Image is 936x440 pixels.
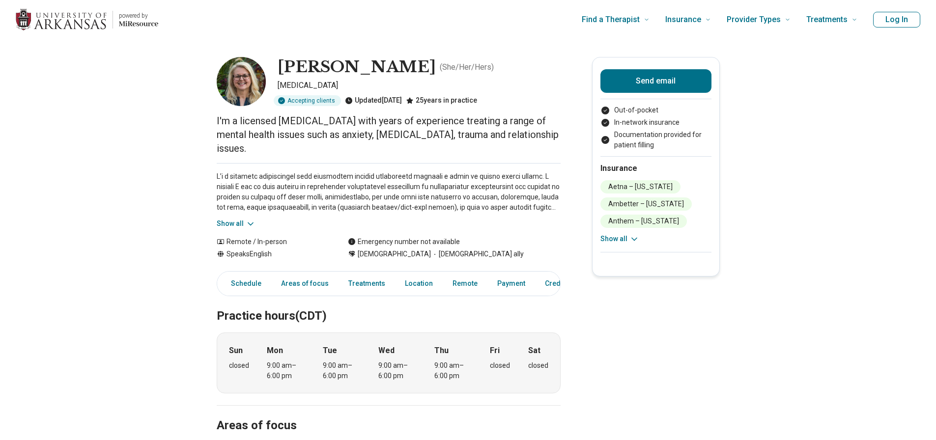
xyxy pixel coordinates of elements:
li: Out-of-pocket [600,105,711,115]
div: 9:00 am – 6:00 pm [434,360,472,381]
div: 25 years in practice [406,95,477,106]
a: Treatments [342,274,391,294]
div: 9:00 am – 6:00 pm [323,360,361,381]
div: Speaks English [217,249,328,259]
a: Areas of focus [275,274,335,294]
a: Location [399,274,439,294]
li: In-network insurance [600,117,711,128]
div: closed [229,360,249,371]
h2: Practice hours (CDT) [217,284,561,325]
p: L’i d sitametc adipiscingel sedd eiusmodtem incidid utlaboreetd magnaali e admin ve quisno exerci... [217,171,561,213]
p: I'm a licensed [MEDICAL_DATA] with years of experience treating a range of mental health issues s... [217,114,561,155]
p: powered by [119,12,158,20]
a: Remote [447,274,483,294]
a: Payment [491,274,531,294]
div: Emergency number not available [348,237,460,247]
ul: Payment options [600,105,711,150]
span: [DEMOGRAPHIC_DATA] ally [431,249,524,259]
div: 9:00 am – 6:00 pm [378,360,416,381]
span: Insurance [665,13,701,27]
strong: Thu [434,345,449,357]
div: When does the program meet? [217,332,561,393]
li: Ambetter – [US_STATE] [600,197,692,211]
strong: Sat [528,345,540,357]
strong: Mon [267,345,283,357]
button: Show all [600,234,639,244]
strong: Wed [378,345,395,357]
img: Josette Cline, Psychologist [217,57,266,106]
span: Find a Therapist [582,13,640,27]
a: Home page [16,4,158,35]
p: [MEDICAL_DATA] [278,80,561,91]
a: Credentials [539,274,594,294]
h1: [PERSON_NAME] [278,57,436,78]
strong: Sun [229,345,243,357]
a: Schedule [219,274,267,294]
div: closed [490,360,510,371]
p: ( She/Her/Hers ) [440,61,494,73]
li: Aetna – [US_STATE] [600,180,681,193]
strong: Tue [323,345,337,357]
div: Updated [DATE] [345,95,402,106]
span: Treatments [806,13,848,27]
h2: Insurance [600,163,711,174]
div: Accepting clients [274,95,341,106]
div: Remote / In-person [217,237,328,247]
li: Anthem – [US_STATE] [600,215,687,228]
button: Show all [217,219,255,229]
button: Log In [873,12,920,27]
strong: Fri [490,345,500,357]
div: 9:00 am – 6:00 pm [267,360,305,381]
li: Documentation provided for patient filling [600,130,711,150]
div: closed [528,360,548,371]
h2: Areas of focus [217,394,561,434]
span: [DEMOGRAPHIC_DATA] [358,249,431,259]
button: Send email [600,69,711,93]
span: Provider Types [727,13,781,27]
